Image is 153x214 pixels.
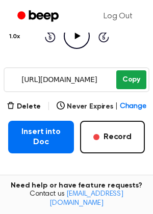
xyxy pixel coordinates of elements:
span: Contact us [6,190,147,208]
button: Delete [7,101,41,112]
button: Copy [116,70,146,89]
button: Never Expires|Change [57,101,146,112]
span: | [47,100,50,113]
button: Insert into Doc [8,121,74,153]
a: Log Out [93,4,143,29]
a: Beep [10,7,68,26]
span: Change [120,101,146,112]
button: Record [80,121,145,153]
span: | [115,101,118,112]
a: [EMAIL_ADDRESS][DOMAIN_NAME] [49,191,123,207]
button: 1.0x [8,28,23,45]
